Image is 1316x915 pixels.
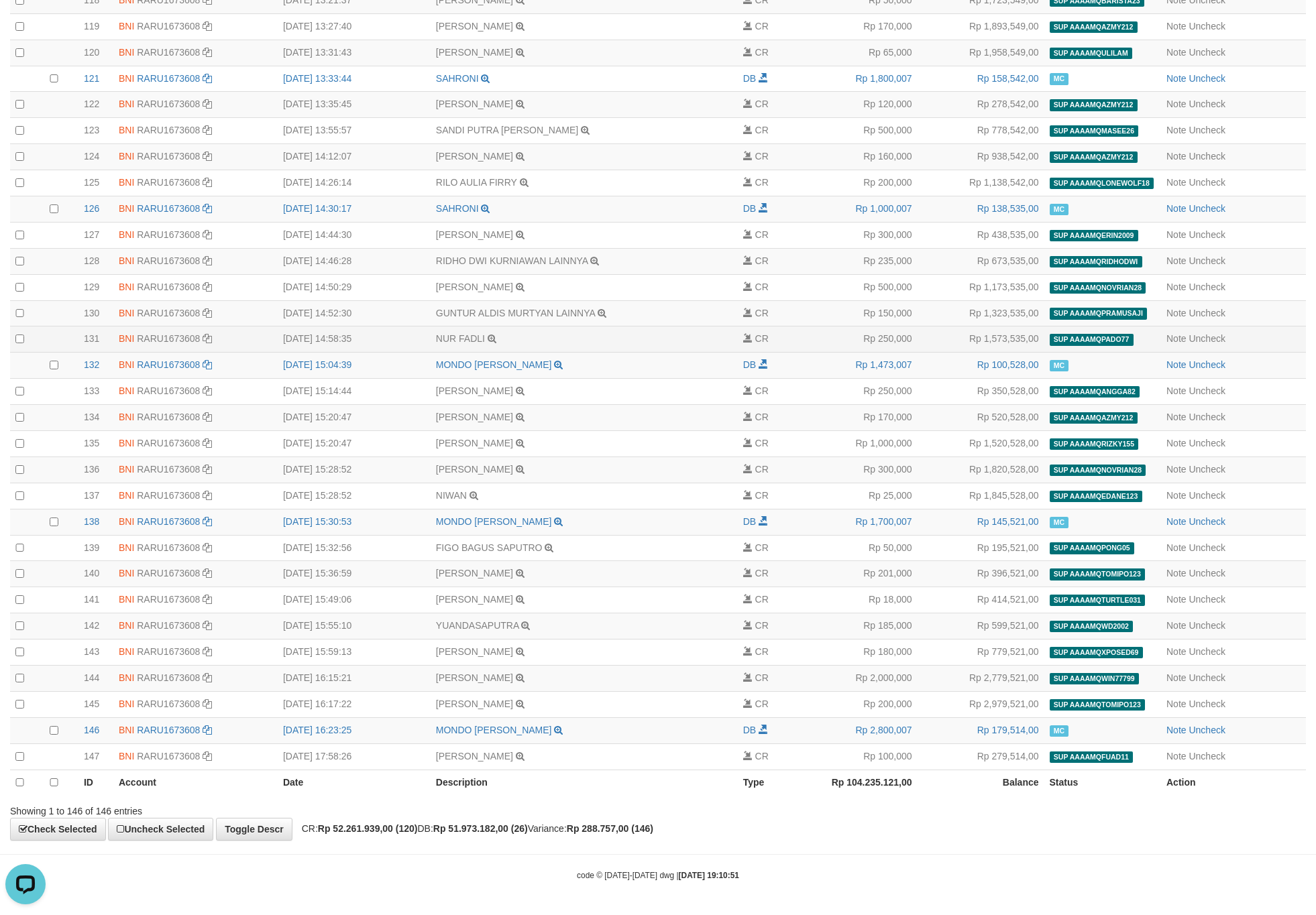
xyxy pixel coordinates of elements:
[812,13,918,40] td: Rp 170,000
[278,66,431,92] td: [DATE] 13:33:44
[203,308,212,318] a: Copy RARU1673608 to clipboard
[436,438,513,448] a: [PERSON_NAME]
[203,438,212,448] a: Copy RARU1673608 to clipboard
[1166,203,1187,214] a: Note
[918,66,1044,92] td: Rp 158,542,00
[436,177,517,188] a: RILO AULIA FIRRY
[1189,568,1225,578] a: Uncheck
[1189,308,1225,318] a: Uncheck
[436,568,513,578] a: [PERSON_NAME]
[84,203,99,214] span: 126
[137,490,200,501] a: RARU1673608
[84,412,99,422] span: 134
[278,118,431,144] td: [DATE] 13:55:57
[755,99,769,109] span: CR
[203,542,212,553] a: Copy RARU1673608 to clipboard
[812,66,918,92] td: Rp 1,800,007
[137,99,200,109] a: RARU1673608
[812,170,918,196] td: Rp 200,000
[137,594,200,605] a: RARU1673608
[918,222,1044,248] td: Rp 438,535,00
[1189,725,1225,735] a: Uncheck
[203,125,212,135] a: Copy RARU1673608 to clipboard
[278,379,431,405] td: [DATE] 15:14:44
[436,385,513,396] a: [PERSON_NAME]
[1189,672,1225,683] a: Uncheck
[278,196,431,222] td: [DATE] 14:30:17
[203,333,212,344] a: Copy RARU1673608 to clipboard
[812,430,918,456] td: Rp 1,000,000
[84,359,99,370] span: 132
[119,385,134,396] span: BNI
[1050,230,1138,241] span: SUP AAAAMQERIN2009
[1050,282,1146,294] span: SUP AAAAMQNOVRIAN28
[1189,21,1225,32] a: Uncheck
[436,698,513,709] a: [PERSON_NAME]
[203,620,212,631] a: Copy RARU1673608 to clipboard
[137,308,200,318] a: RARU1673608
[436,21,513,32] a: [PERSON_NAME]
[1189,282,1225,292] a: Uncheck
[137,725,200,735] a: RARU1673608
[119,282,134,292] span: BNI
[1166,282,1187,292] a: Note
[203,21,212,32] a: Copy RARU1673608 to clipboard
[436,490,467,501] a: NIWAN
[119,333,134,344] span: BNI
[1050,386,1140,398] span: SUP AAAAMQANGGA82
[1189,203,1225,214] a: Uncheck
[1166,21,1187,32] a: Note
[119,359,134,370] span: BNI
[1166,385,1187,396] a: Note
[203,359,212,370] a: Copy RARU1673608 to clipboard
[1166,308,1187,318] a: Note
[812,40,918,66] td: Rp 65,000
[1166,725,1187,735] a: Note
[1166,516,1187,527] a: Note
[203,594,212,605] a: Copy RARU1673608 to clipboard
[137,73,200,84] a: RARU1673608
[1050,48,1132,59] span: SUP AAAAMQULILAM
[436,99,513,109] a: [PERSON_NAME]
[1166,568,1187,578] a: Note
[1050,412,1138,424] span: SUP AAAAMQAZMY212
[1166,47,1187,58] a: Note
[1189,698,1225,709] a: Uncheck
[1189,516,1225,527] a: Uncheck
[436,255,588,266] a: RIDHO DWI KURNIAWAN LAINNYA
[84,438,99,448] span: 135
[1189,333,1225,344] a: Uncheck
[137,412,200,422] a: RARU1673608
[436,620,519,631] a: YUANDASAPUTRA
[137,282,200,292] a: RARU1673608
[119,177,134,188] span: BNI
[743,73,756,84] span: DB
[1166,490,1187,501] a: Note
[203,646,212,657] a: Copy RARU1673608 to clipboard
[10,818,106,841] a: Check Selected
[278,274,431,300] td: [DATE] 14:50:29
[108,818,213,841] a: Uncheck Selected
[203,464,212,475] a: Copy RARU1673608 to clipboard
[278,483,431,509] td: [DATE] 15:28:52
[1166,542,1187,553] a: Note
[84,151,99,162] span: 124
[755,47,769,58] span: CR
[436,464,513,475] a: [PERSON_NAME]
[137,125,200,135] a: RARU1673608
[203,177,212,188] a: Copy RARU1673608 to clipboard
[918,248,1044,274] td: Rp 673,535,00
[119,151,134,162] span: BNI
[436,646,513,657] a: [PERSON_NAME]
[137,229,200,240] a: RARU1673608
[918,170,1044,196] td: Rp 1,138,542,00
[5,5,46,46] button: Open LiveChat chat widget
[203,672,212,683] a: Copy RARU1673608 to clipboard
[119,490,134,501] span: BNI
[1050,334,1134,345] span: SUP AAAAMQPADO77
[755,282,769,292] span: CR
[278,300,431,326] td: [DATE] 14:52:30
[278,430,431,456] td: [DATE] 15:20:47
[278,353,431,379] td: [DATE] 15:04:39
[1166,99,1187,109] a: Note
